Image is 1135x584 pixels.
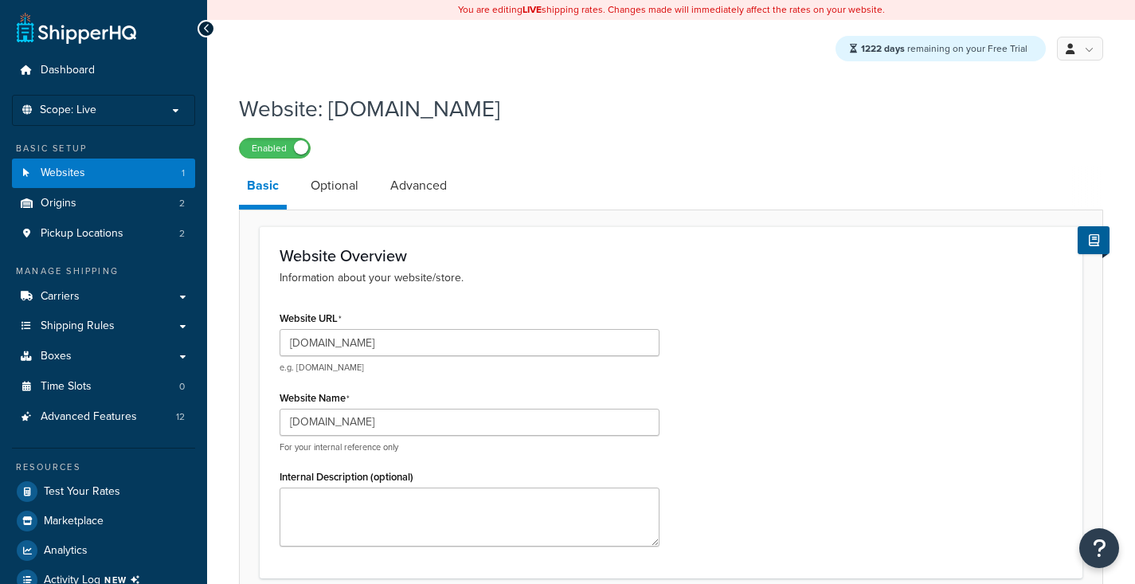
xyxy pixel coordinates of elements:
[176,410,185,424] span: 12
[12,189,195,218] a: Origins2
[12,507,195,535] a: Marketplace
[280,362,659,374] p: e.g. [DOMAIN_NAME]
[41,227,123,241] span: Pickup Locations
[522,2,542,17] b: LIVE
[1078,226,1110,254] button: Show Help Docs
[12,56,195,85] a: Dashboard
[12,372,195,402] li: Time Slots
[12,265,195,278] div: Manage Shipping
[382,167,455,205] a: Advanced
[280,312,342,325] label: Website URL
[280,269,1063,287] p: Information about your website/store.
[12,372,195,402] a: Time Slots0
[12,461,195,474] div: Resources
[12,219,195,249] a: Pickup Locations2
[41,197,76,210] span: Origins
[41,290,80,304] span: Carriers
[182,167,185,180] span: 1
[179,227,185,241] span: 2
[861,41,1027,56] span: remaining on your Free Trial
[12,159,195,188] li: Websites
[12,142,195,155] div: Basic Setup
[41,380,92,394] span: Time Slots
[303,167,366,205] a: Optional
[44,544,88,558] span: Analytics
[41,350,72,363] span: Boxes
[1079,528,1119,568] button: Open Resource Center
[280,471,413,483] label: Internal Description (optional)
[12,312,195,341] a: Shipping Rules
[239,93,1083,124] h1: Website: [DOMAIN_NAME]
[41,167,85,180] span: Websites
[12,402,195,432] a: Advanced Features12
[179,197,185,210] span: 2
[40,104,96,117] span: Scope: Live
[240,139,310,158] label: Enabled
[44,515,104,528] span: Marketplace
[280,247,1063,265] h3: Website Overview
[41,64,95,77] span: Dashboard
[179,380,185,394] span: 0
[12,159,195,188] a: Websites1
[12,342,195,371] a: Boxes
[12,219,195,249] li: Pickup Locations
[861,41,905,56] strong: 1222 days
[41,319,115,333] span: Shipping Rules
[280,392,350,405] label: Website Name
[12,536,195,565] a: Analytics
[12,282,195,312] a: Carriers
[12,477,195,506] a: Test Your Rates
[239,167,287,210] a: Basic
[41,410,137,424] span: Advanced Features
[280,441,659,453] p: For your internal reference only
[12,402,195,432] li: Advanced Features
[12,189,195,218] li: Origins
[44,485,120,499] span: Test Your Rates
